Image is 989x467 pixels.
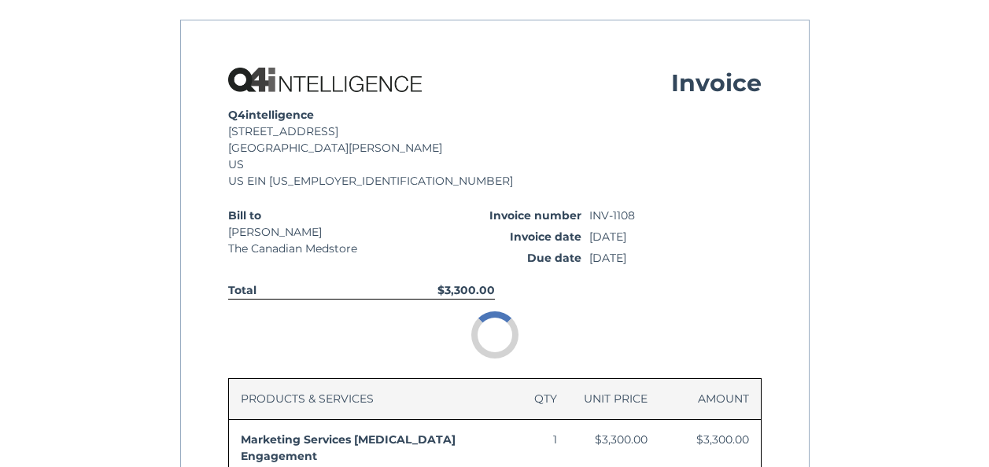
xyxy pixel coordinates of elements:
[696,432,749,448] span: $3,300.00
[228,68,423,92] img: Q4intelligence, LLC logo
[589,229,762,245] time: [DATE]
[228,173,762,189] div: US EIN [US_EMPLOYER_IDENTIFICATION_NUMBER]
[516,379,570,420] th: Qty
[569,379,659,420] th: Unit Price
[228,224,404,241] span: [PERSON_NAME]
[671,68,762,99] h1: Invoice
[589,250,762,267] time: [DATE]
[409,250,589,267] span: Due date
[228,123,762,173] address: [STREET_ADDRESS] [GEOGRAPHIC_DATA][PERSON_NAME] US
[241,432,456,463] span: Marketing Services [MEDICAL_DATA] Engagement
[659,379,761,420] th: Amount
[228,282,260,299] span: Total
[228,241,404,257] div: The Canadian Medstore
[228,379,516,420] th: Products & Services
[589,208,762,224] span: INV-1108
[595,432,648,448] span: $3,300.00
[228,208,404,224] span: Bill to
[228,107,762,123] div: Q4intelligence
[409,208,589,224] span: Invoice number
[437,282,495,299] span: $3,300.00
[409,229,589,245] span: Invoice date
